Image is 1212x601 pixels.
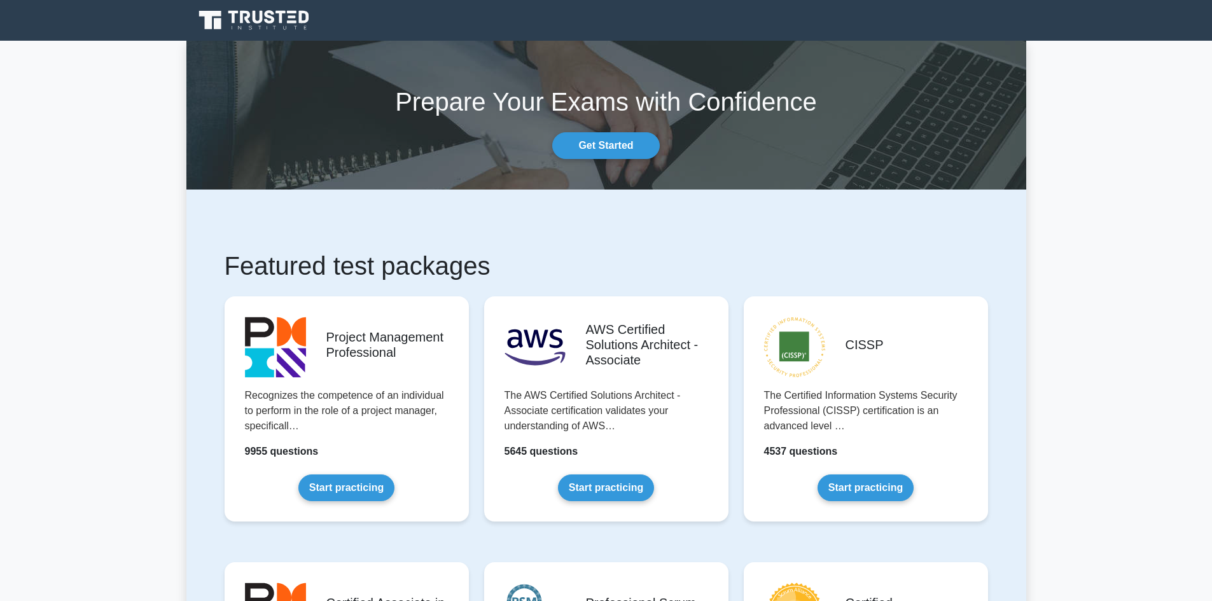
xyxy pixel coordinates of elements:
[818,474,914,501] a: Start practicing
[552,132,659,159] a: Get Started
[225,251,988,281] h1: Featured test packages
[298,474,394,501] a: Start practicing
[558,474,654,501] a: Start practicing
[186,86,1026,117] h1: Prepare Your Exams with Confidence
